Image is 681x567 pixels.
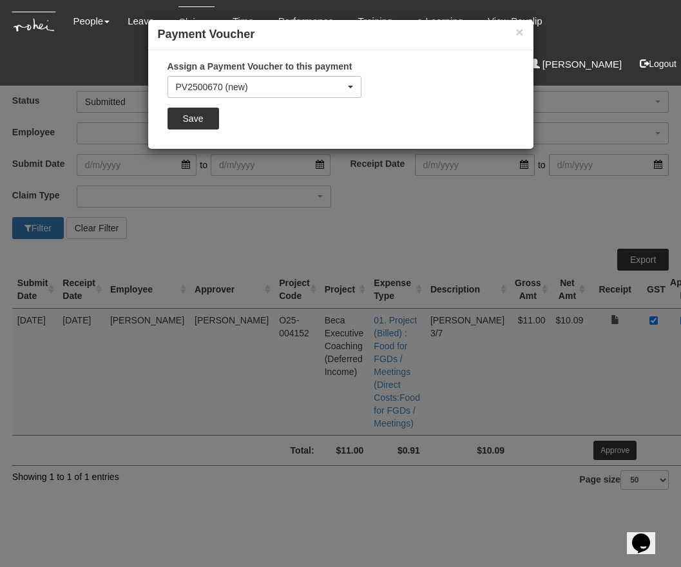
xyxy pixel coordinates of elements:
iframe: chat widget [627,515,668,554]
div: PV2500670 (new) [176,81,345,93]
input: Save [168,108,219,130]
b: Payment Voucher [158,28,255,41]
label: Assign a Payment Voucher to this payment [168,60,352,73]
button: × [515,25,523,39]
button: PV2500670 (new) [168,76,361,98]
